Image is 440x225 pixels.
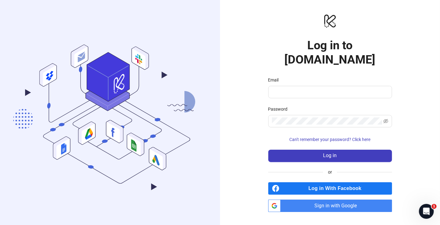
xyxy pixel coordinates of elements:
a: Sign in with Google [268,200,392,212]
span: 1 [432,204,437,209]
button: Can't remember your password? Click here [268,135,392,145]
span: or [323,169,337,175]
button: Log in [268,150,392,162]
span: eye-invisible [383,119,388,124]
span: Sign in with Google [283,200,392,212]
span: Can't remember your password? Click here [290,137,371,142]
iframe: Intercom live chat [419,204,434,219]
a: Can't remember your password? Click here [268,137,392,142]
label: Email [268,77,283,83]
span: Log in With Facebook [282,182,392,195]
input: Email [272,88,387,96]
span: Log in [323,153,337,158]
label: Password [268,106,292,113]
h1: Log in to [DOMAIN_NAME] [268,38,392,67]
a: Log in With Facebook [268,182,392,195]
input: Password [272,117,382,125]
